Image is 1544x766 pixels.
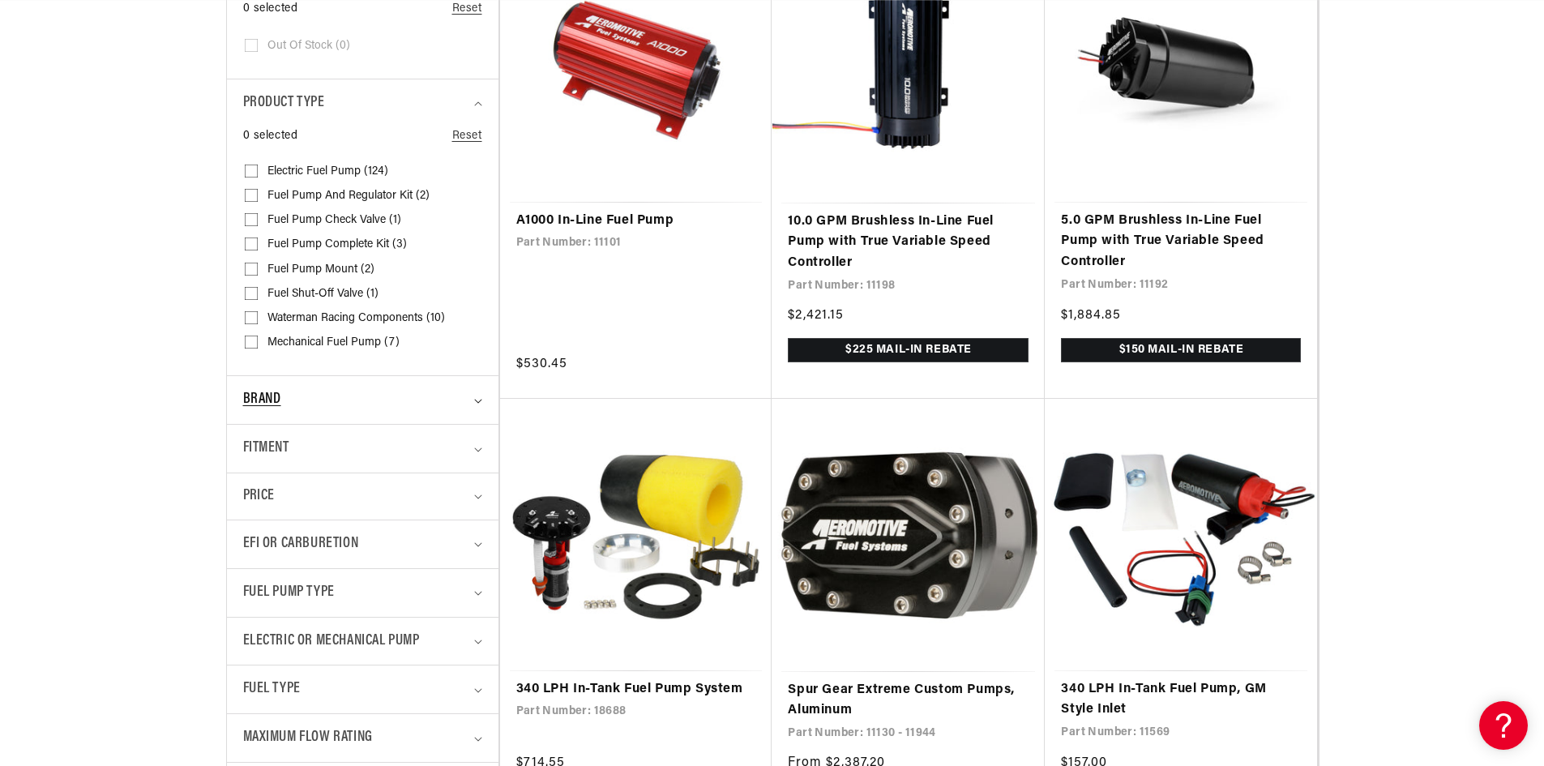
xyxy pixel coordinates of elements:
[243,92,325,115] span: Product type
[267,336,400,350] span: Mechanical Fuel Pump (7)
[243,618,482,665] summary: Electric or Mechanical Pump (0 selected)
[243,630,420,653] span: Electric or Mechanical Pump
[267,189,430,203] span: Fuel Pump and Regulator Kit (2)
[267,238,407,252] span: Fuel Pump Complete Kit (3)
[243,79,482,127] summary: Product type (0 selected)
[243,569,482,617] summary: Fuel Pump Type (0 selected)
[243,665,482,713] summary: Fuel Type (0 selected)
[243,533,359,556] span: EFI or Carburetion
[267,311,445,326] span: Waterman Racing Components (10)
[267,263,374,277] span: Fuel Pump Mount (2)
[516,679,756,700] a: 340 LPH In-Tank Fuel Pump System
[243,127,298,145] span: 0 selected
[243,678,301,701] span: Fuel Type
[267,39,350,53] span: Out of stock (0)
[267,287,379,302] span: Fuel Shut-Off Valve (1)
[243,486,275,507] span: Price
[243,425,482,473] summary: Fitment (0 selected)
[1061,679,1301,721] a: 340 LPH In-Tank Fuel Pump, GM Style Inlet
[452,127,482,145] a: Reset
[243,726,373,750] span: Maximum Flow Rating
[243,581,335,605] span: Fuel Pump Type
[243,520,482,568] summary: EFI or Carburetion (0 selected)
[243,376,482,424] summary: Brand (0 selected)
[1061,211,1301,273] a: 5.0 GPM Brushless In-Line Fuel Pump with True Variable Speed Controller
[788,680,1029,721] a: Spur Gear Extreme Custom Pumps, Aluminum
[788,212,1029,274] a: 10.0 GPM Brushless In-Line Fuel Pump with True Variable Speed Controller
[243,473,482,520] summary: Price
[267,165,388,179] span: Electric Fuel Pump (124)
[516,211,756,232] a: A1000 In-Line Fuel Pump
[243,388,281,412] span: Brand
[267,213,401,228] span: Fuel Pump Check Valve (1)
[243,714,482,762] summary: Maximum Flow Rating (0 selected)
[243,437,289,460] span: Fitment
